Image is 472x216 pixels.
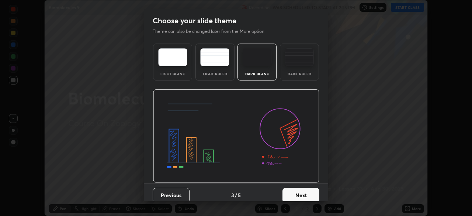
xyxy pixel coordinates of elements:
div: Light Ruled [200,72,230,76]
div: Light Blank [158,72,187,76]
img: lightRuledTheme.5fabf969.svg [200,48,229,66]
button: Previous [153,188,190,203]
div: Dark Blank [242,72,272,76]
img: lightTheme.e5ed3b09.svg [158,48,187,66]
button: Next [282,188,319,203]
h2: Choose your slide theme [153,16,236,25]
img: darkThemeBanner.d06ce4a2.svg [153,89,319,183]
img: darkTheme.f0cc69e5.svg [243,48,272,66]
h4: 3 [231,191,234,199]
p: Theme can also be changed later from the More option [153,28,272,35]
h4: 5 [238,191,241,199]
img: darkRuledTheme.de295e13.svg [285,48,314,66]
div: Dark Ruled [285,72,314,76]
h4: / [235,191,237,199]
